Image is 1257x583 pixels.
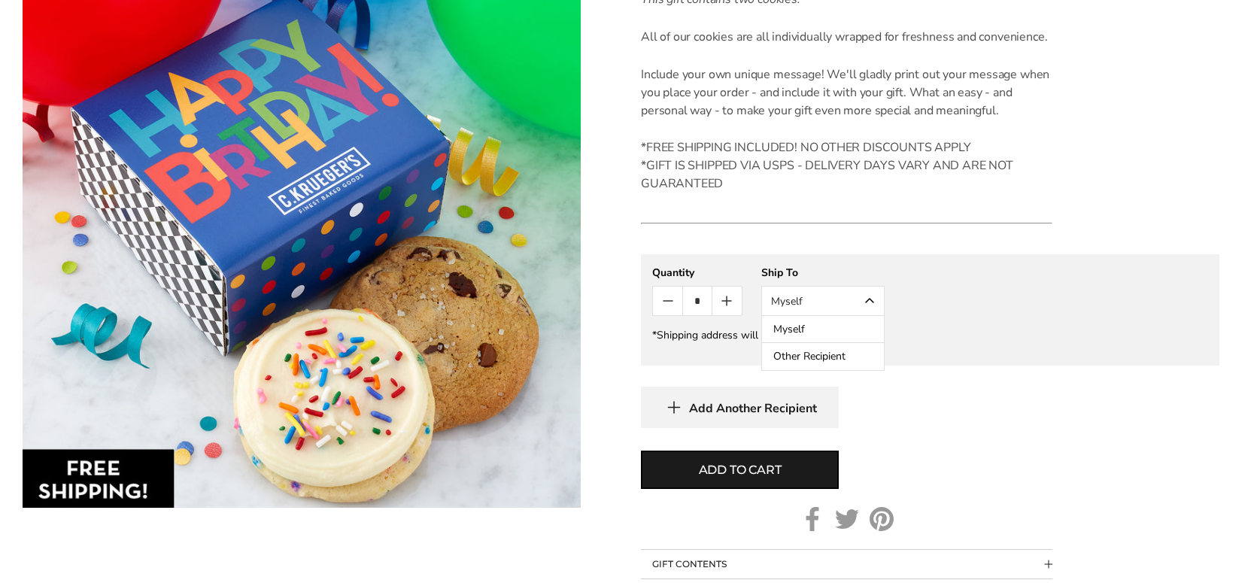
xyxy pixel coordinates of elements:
[653,287,682,315] button: Count minus
[699,461,782,479] span: Add to cart
[641,156,1052,193] div: *GIFT IS SHIPPED VIA USPS - DELIVERY DAYS VARY AND ARE NOT GUARANTEED
[712,287,742,315] button: Count plus
[761,286,885,316] button: Myself
[762,343,884,370] button: Other Recipient
[800,507,824,531] a: Facebook
[641,387,839,428] button: Add Another Recipient
[652,266,742,280] div: Quantity
[682,287,712,315] input: Quantity
[652,328,1208,342] div: *Shipping address will be collected at checkout
[641,254,1219,366] gfm-form: New recipient
[641,451,839,489] button: Add to cart
[689,401,817,416] span: Add Another Recipient
[641,138,1052,156] div: *FREE SHIPPING INCLUDED! NO OTHER DISCOUNTS APPLY
[870,507,894,531] a: Pinterest
[641,550,1052,578] button: Collapsible block button
[762,316,884,343] button: Myself
[761,266,885,280] div: Ship To
[641,28,1052,46] p: All of our cookies are all individually wrapped for freshness and convenience.
[641,65,1052,120] p: Include your own unique message! We'll gladly print out your message when you place your order - ...
[835,507,859,531] a: Twitter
